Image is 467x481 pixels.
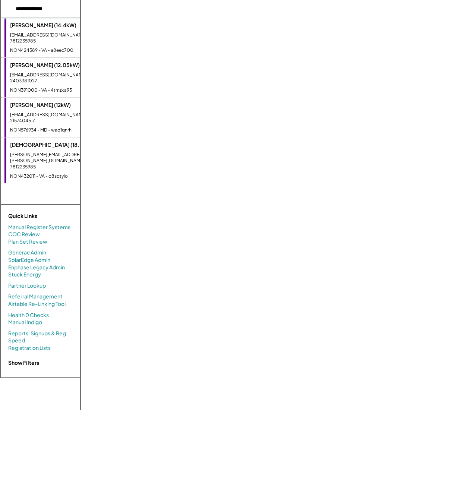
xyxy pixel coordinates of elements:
[8,271,41,278] a: Stuck Energy
[10,47,101,54] div: NON424389 - VA - a8eec700
[8,311,49,319] a: Health 0 Checks
[10,141,101,149] div: [DEMOGRAPHIC_DATA] (18.06kW)
[10,112,101,124] div: [EMAIL_ADDRESS][DOMAIN_NAME] - 2157404517
[8,212,83,220] div: Quick Links
[8,231,40,238] a: COC Review
[8,293,63,300] a: Referral Management
[10,72,101,85] div: [EMAIL_ADDRESS][DOMAIN_NAME] - 2403381027
[8,300,66,308] a: Airtable Re-Linking Tool
[10,127,101,133] div: NON576934 - MD - waq1qnrh
[10,101,101,109] div: [PERSON_NAME] (12kW)
[10,87,101,94] div: NON391000 - VA - 4tmzka95
[10,173,101,180] div: NON432011 - VA - o8sqtylo
[8,282,46,289] a: Partner Lookup
[8,319,42,326] a: Manual Indigo
[8,264,65,271] a: Enphase Legacy Admin
[8,344,51,352] a: Registration Lists
[8,238,47,246] a: Plan Set Review
[10,152,101,170] div: [PERSON_NAME][EMAIL_ADDRESS][PERSON_NAME][DOMAIN_NAME] - 7812235985
[8,330,73,344] a: Reports: Signups & Reg Speed
[8,249,46,256] a: Generac Admin
[10,22,101,29] div: [PERSON_NAME] (14.4kW)
[10,61,101,69] div: [PERSON_NAME] (12.05kW)
[8,224,70,231] a: Manual Register Systems
[10,32,101,45] div: [EMAIL_ADDRESS][DOMAIN_NAME] - 7812235985
[8,359,39,366] strong: Show Filters
[8,256,50,264] a: SolarEdge Admin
